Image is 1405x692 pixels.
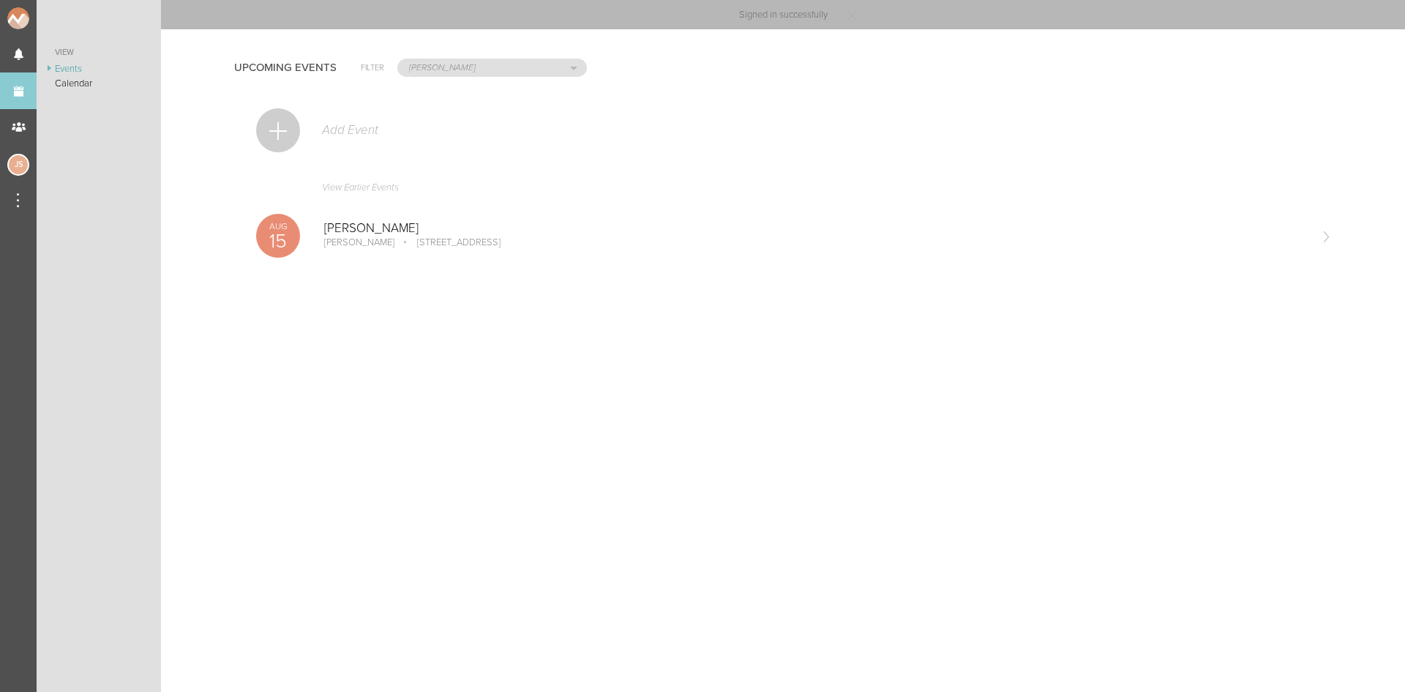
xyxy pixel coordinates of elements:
p: Signed in successfully [739,10,828,20]
h6: Filter [361,62,384,74]
a: Calendar [37,76,161,91]
a: View Earlier Events [256,174,1332,208]
p: Aug [256,222,300,231]
p: Add Event [321,123,378,138]
a: Events [37,62,161,76]
div: Jessica Smith [7,154,29,176]
p: [STREET_ADDRESS] [397,237,501,248]
a: View [37,44,161,62]
h4: Upcoming Events [234,62,337,74]
p: [PERSON_NAME] [324,237,394,248]
p: 15 [256,231,300,251]
img: NOMAD [7,7,90,29]
p: [PERSON_NAME] [324,221,1308,236]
